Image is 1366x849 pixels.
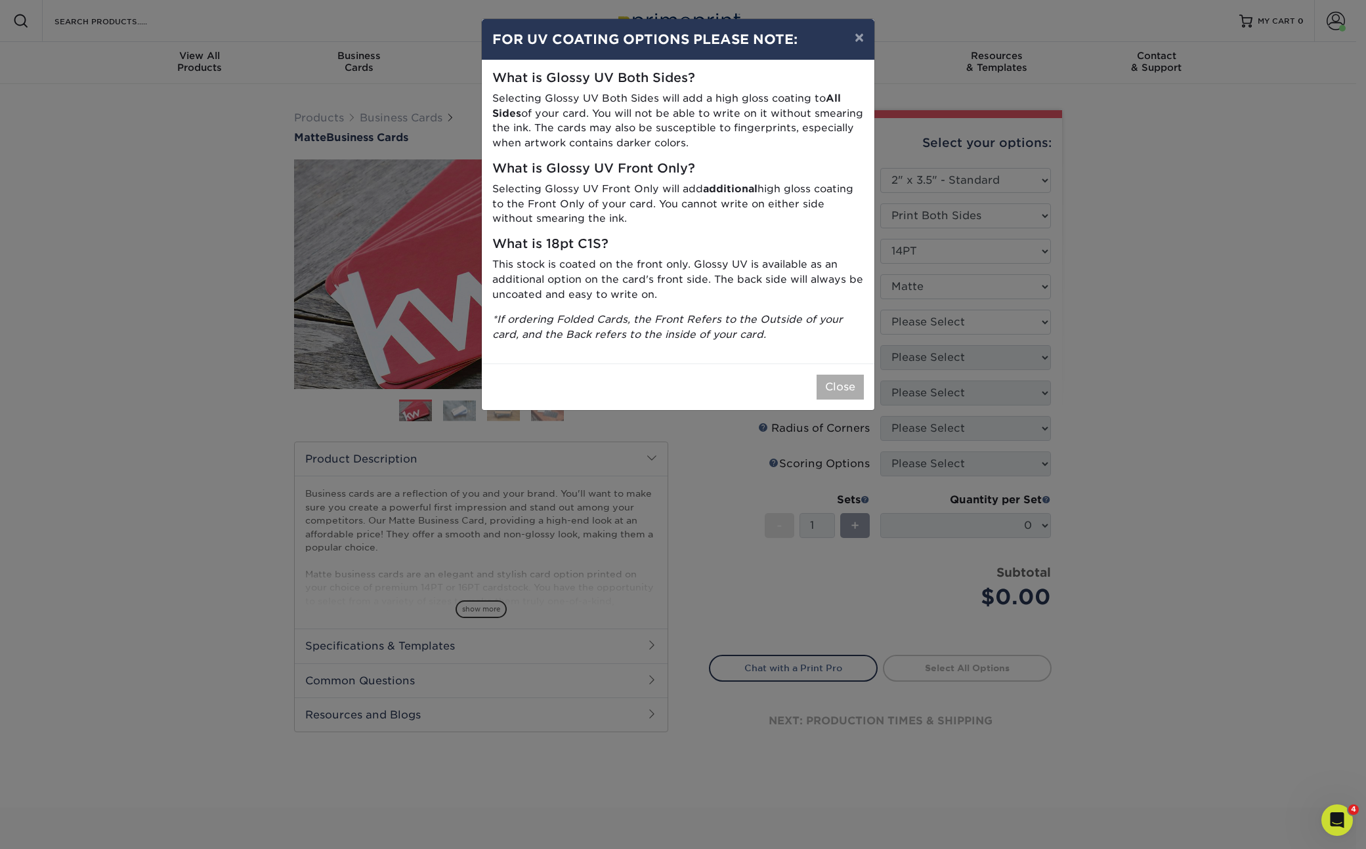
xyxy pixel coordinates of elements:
[1348,804,1359,815] span: 4
[492,313,843,341] i: *If ordering Folded Cards, the Front Refers to the Outside of your card, and the Back refers to t...
[492,91,864,151] p: Selecting Glossy UV Both Sides will add a high gloss coating to of your card. You will not be abl...
[492,257,864,302] p: This stock is coated on the front only. Glossy UV is available as an additional option on the car...
[492,71,864,86] h5: What is Glossy UV Both Sides?
[492,237,864,252] h5: What is 18pt C1S?
[1321,804,1353,836] iframe: Intercom live chat
[492,161,864,176] h5: What is Glossy UV Front Only?
[703,182,758,195] strong: additional
[844,19,874,56] button: ×
[492,30,864,49] h4: FOR UV COATING OPTIONS PLEASE NOTE:
[817,375,864,400] button: Close
[492,92,841,119] strong: All Sides
[492,182,864,226] p: Selecting Glossy UV Front Only will add high gloss coating to the Front Only of your card. You ca...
